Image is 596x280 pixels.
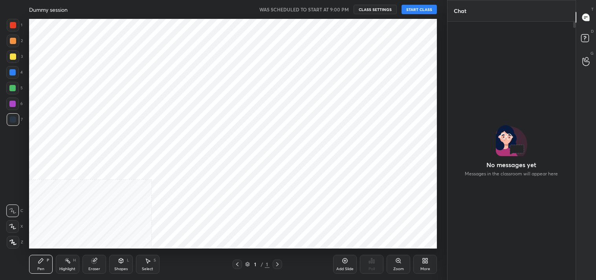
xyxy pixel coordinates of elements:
[354,5,397,14] button: CLASS SETTINGS
[154,258,156,262] div: S
[6,98,23,110] div: 6
[88,267,100,271] div: Eraser
[127,258,129,262] div: L
[420,267,430,271] div: More
[259,6,349,13] h5: WAS SCHEDULED TO START AT 9:00 PM
[590,50,594,56] p: G
[7,35,23,47] div: 2
[142,267,153,271] div: Select
[6,220,23,233] div: X
[6,204,23,217] div: C
[47,258,49,262] div: P
[393,267,404,271] div: Zoom
[6,66,23,79] div: 4
[7,19,22,31] div: 1
[591,28,594,34] p: D
[73,258,76,262] div: H
[59,267,75,271] div: Highlight
[114,267,128,271] div: Shapes
[7,113,23,126] div: 7
[265,261,270,268] div: 1
[447,0,473,21] p: Chat
[402,5,437,14] button: START CLASS
[591,6,594,12] p: T
[261,262,263,267] div: /
[7,50,23,63] div: 3
[29,6,68,13] h4: Dummy session
[7,236,23,249] div: Z
[37,267,44,271] div: Pen
[251,262,259,267] div: 1
[336,267,354,271] div: Add Slide
[6,82,23,94] div: 5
